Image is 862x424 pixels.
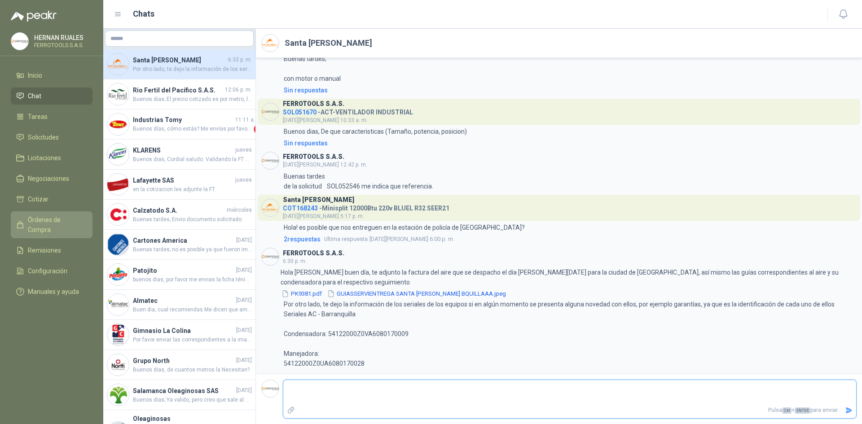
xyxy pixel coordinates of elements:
[225,86,252,94] span: 12:06 p. m.
[133,275,252,284] span: buenos dias, por favor me envias la ficha ténicas de la manguera cotizada, muchas gracias
[284,138,328,148] div: Sin respuestas
[107,294,129,315] img: Company Logo
[133,336,252,344] span: Por favor enviar las correspondientes a la imagen WhatsApp Image [DATE] 1.03.20 PM.jpeg
[282,85,857,95] a: Sin respuestas
[133,356,234,366] h4: Grupo North
[326,289,507,298] button: GUIASSERVIENTREGA SANTA [PERSON_NAME] BQUILLAAA.jpeg
[133,296,234,306] h4: Almatec
[284,234,321,244] span: 2 respuesta s
[283,106,413,115] h4: - ACT-VENTILADOR INDUSTRIAL
[34,35,90,41] p: HERNAN RUALES
[28,132,59,142] span: Solicitudes
[11,33,28,50] img: Company Logo
[133,306,252,314] span: Buen dia, cual recomiendas Me dicen que ambos sirven, lo importante es que sea MULTIPROPOSITO
[281,289,323,298] button: PK9381.pdf
[133,236,234,245] h4: Cartones America
[133,95,252,104] span: Buenos dias; El precio cotizado es por metro, la presentacion del fabricante el rollo de 90 metro...
[283,205,318,212] span: COT168243
[103,79,255,109] a: Company LogoRio Fertil del Pacífico S.A.S.12:06 p. m.Buenos dias; El precio cotizado es por metro...
[283,154,344,159] h3: FERROTOOLS S.A.S.
[11,129,92,146] a: Solicitudes
[262,152,279,169] img: Company Logo
[262,380,279,397] img: Company Logo
[283,117,368,123] span: [DATE][PERSON_NAME] 10:33 a. m.
[133,185,252,194] span: en la cotizacion les adjunte la FT
[133,326,234,336] h4: Gimnasio La Colina
[11,108,92,125] a: Tareas
[299,402,842,418] p: Pulsa + para enviar
[103,230,255,260] a: Company LogoCartones America[DATE]Buenas tardes; no es posible ya que fueron importados.
[28,215,84,235] span: Órdenes de Compra
[235,176,252,184] span: jueves
[236,356,252,365] span: [DATE]
[236,296,252,305] span: [DATE]
[28,245,61,255] span: Remisiones
[103,260,255,290] a: Company LogoPatojito[DATE]buenos dias, por favor me envias la ficha ténicas de la manguera cotiza...
[107,204,129,225] img: Company Logo
[107,384,129,406] img: Company Logo
[133,245,252,254] span: Buenas tardes; no es posible ya que fueron importados.
[283,101,344,106] h3: FERROTOOLS S.A.S.
[133,366,252,374] span: Buenos dias, de cuantos metros la Necesitan?
[11,283,92,300] a: Manuales y ayuda
[107,264,129,285] img: Company Logo
[133,145,233,155] h4: KLARENS
[283,162,367,168] span: [DATE][PERSON_NAME] 12:42 p. m.
[11,149,92,166] a: Licitaciones
[133,266,234,275] h4: Patojito
[133,155,252,164] span: Buenos dias, Cordial saludo. Validando la FT nos informa lo siguiente: • Ideal para uso automotri...
[284,171,433,191] p: Buenas tardes de la solicitud SOL052546 me indica que referencia.
[133,205,225,215] h4: Calzatodo S.A.
[34,43,90,48] p: FERROTOOLS S.A.S.
[262,103,279,120] img: Company Logo
[133,396,252,404] span: Buenos dias; Ya valido, pero creo que sale al mismo precio del 12.000 btu ya que el de 9.000 ya c...
[282,138,857,148] a: Sin respuestas
[103,140,255,170] a: Company LogoKLARENSjuevesBuenos dias, Cordial saludo. Validando la FT nos informa lo siguiente: •...
[282,234,857,244] a: 2respuestasUltima respuesta[DATE][PERSON_NAME] 6:00 p. m.
[11,67,92,84] a: Inicio
[28,174,69,184] span: Negociaciones
[228,56,252,64] span: 6:33 p. m.
[235,116,263,124] span: 11:11 a. m.
[283,258,307,264] span: 6:30 p. m.
[284,85,328,95] div: Sin respuestas
[284,299,835,368] p: Por otro lado, te dejo la información de los seriales de los equipos si en algún momento se prese...
[262,35,279,52] img: Company Logo
[227,206,252,214] span: miércoles
[284,223,525,232] p: Hola! es posible que nos entreguen en la estación de policía de [GEOGRAPHIC_DATA]?
[133,115,233,125] h4: Industrias Tomy
[107,53,129,75] img: Company Logo
[107,234,129,255] img: Company Logo
[28,153,61,163] span: Licitaciones
[103,49,255,79] a: Company LogoSanta [PERSON_NAME]6:33 p. m.Por otro lado, te dejo la información de los seriales de...
[133,55,226,65] h4: Santa [PERSON_NAME]
[28,91,41,101] span: Chat
[795,407,810,414] span: ENTER
[283,251,344,256] h3: FERROTOOLS S.A.S.
[236,266,252,275] span: [DATE]
[133,8,154,20] h1: Chats
[107,324,129,345] img: Company Logo
[11,242,92,259] a: Remisiones
[236,326,252,335] span: [DATE]
[28,194,48,204] span: Cotizar
[11,191,92,208] a: Cotizar
[841,402,856,418] button: Enviar
[103,170,255,200] a: Company LogoLafayette SASjuevesen la cotizacion les adjunte la FT
[133,386,234,396] h4: Salamanca Oleaginosas SAS
[235,146,252,154] span: jueves
[283,402,299,418] label: Adjuntar archivos
[133,125,252,134] span: Buenos días, cómo estás? Me envías por favor ficha técnica de la escalera...
[236,386,252,395] span: [DATE]
[11,11,57,22] img: Logo peakr
[107,354,129,376] img: Company Logo
[283,202,449,211] h4: - Minisplit 12000Btu 220v BLUEL R32 SEER21
[284,54,341,83] p: Buenas tardes; con motor o manual
[103,350,255,380] a: Company LogoGrupo North[DATE]Buenos dias, de cuantos metros la Necesitan?
[262,248,279,265] img: Company Logo
[11,262,92,280] a: Configuración
[11,170,92,187] a: Negociaciones
[28,266,67,276] span: Configuración
[28,70,42,80] span: Inicio
[11,211,92,238] a: Órdenes de Compra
